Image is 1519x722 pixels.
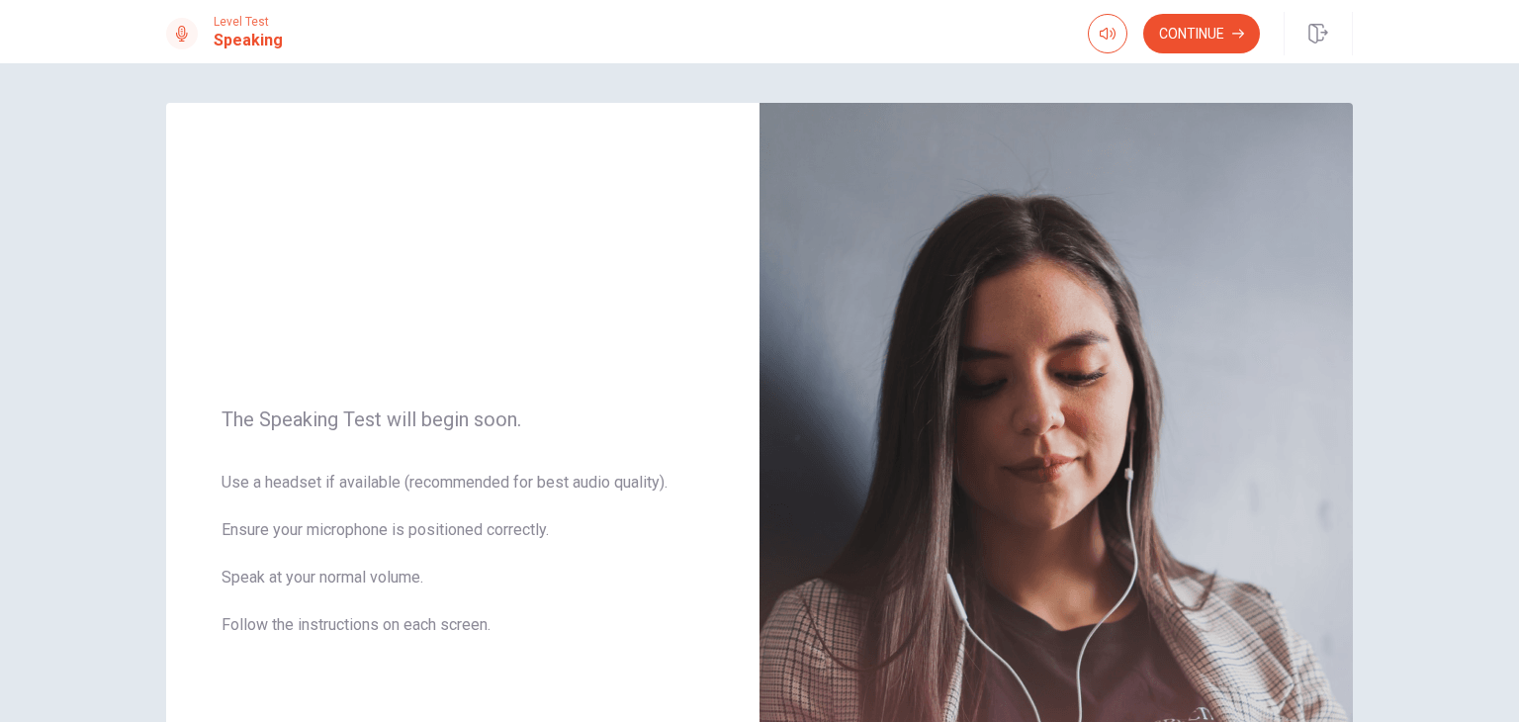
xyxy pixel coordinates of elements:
[222,471,704,661] span: Use a headset if available (recommended for best audio quality). Ensure your microphone is positi...
[1143,14,1260,53] button: Continue
[222,407,704,431] span: The Speaking Test will begin soon.
[214,29,283,52] h1: Speaking
[214,15,283,29] span: Level Test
